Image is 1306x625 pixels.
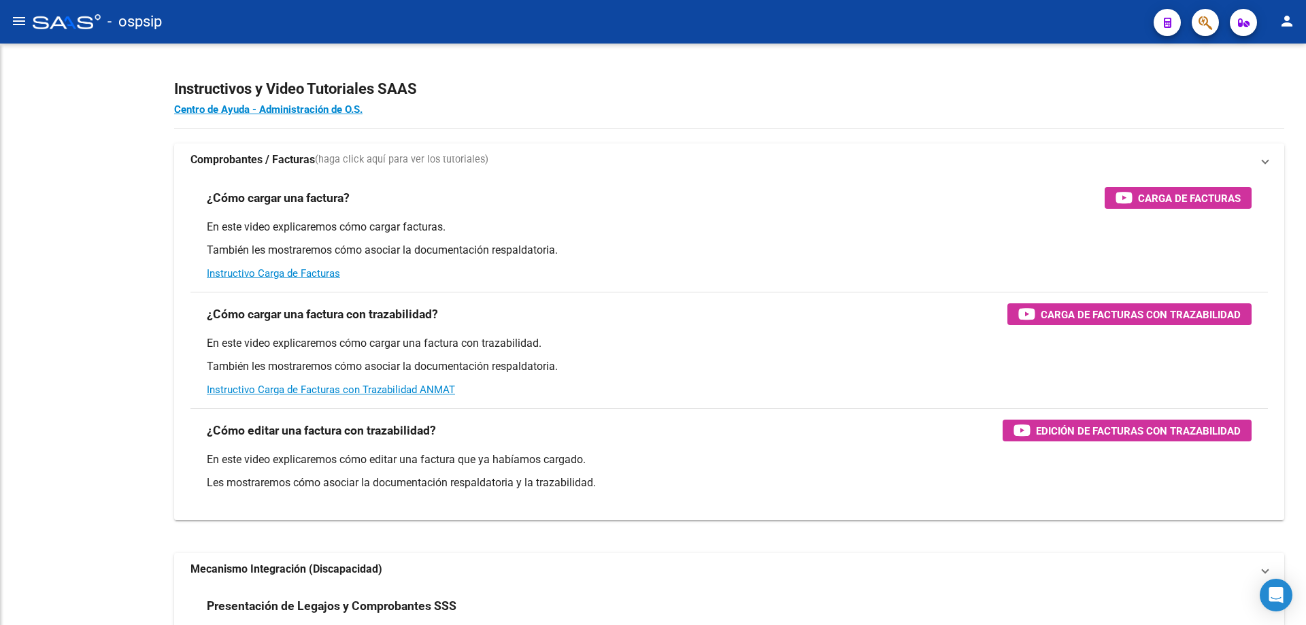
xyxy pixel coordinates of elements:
p: Les mostraremos cómo asociar la documentación respaldatoria y la trazabilidad. [207,475,1252,490]
h2: Instructivos y Video Tutoriales SAAS [174,76,1284,102]
span: Carga de Facturas [1138,190,1241,207]
p: También les mostraremos cómo asociar la documentación respaldatoria. [207,243,1252,258]
button: Carga de Facturas [1105,187,1252,209]
a: Instructivo Carga de Facturas [207,267,340,280]
button: Edición de Facturas con Trazabilidad [1003,420,1252,441]
button: Carga de Facturas con Trazabilidad [1007,303,1252,325]
mat-expansion-panel-header: Mecanismo Integración (Discapacidad) [174,553,1284,586]
h3: ¿Cómo cargar una factura? [207,188,350,207]
p: En este video explicaremos cómo editar una factura que ya habíamos cargado. [207,452,1252,467]
strong: Mecanismo Integración (Discapacidad) [190,562,382,577]
p: También les mostraremos cómo asociar la documentación respaldatoria. [207,359,1252,374]
mat-expansion-panel-header: Comprobantes / Facturas(haga click aquí para ver los tutoriales) [174,143,1284,176]
strong: Comprobantes / Facturas [190,152,315,167]
a: Instructivo Carga de Facturas con Trazabilidad ANMAT [207,384,455,396]
span: (haga click aquí para ver los tutoriales) [315,152,488,167]
p: En este video explicaremos cómo cargar facturas. [207,220,1252,235]
mat-icon: menu [11,13,27,29]
span: Edición de Facturas con Trazabilidad [1036,422,1241,439]
span: Carga de Facturas con Trazabilidad [1041,306,1241,323]
div: Open Intercom Messenger [1260,579,1292,611]
a: Centro de Ayuda - Administración de O.S. [174,103,363,116]
div: Comprobantes / Facturas(haga click aquí para ver los tutoriales) [174,176,1284,520]
p: En este video explicaremos cómo cargar una factura con trazabilidad. [207,336,1252,351]
mat-icon: person [1279,13,1295,29]
h3: Presentación de Legajos y Comprobantes SSS [207,596,456,615]
h3: ¿Cómo editar una factura con trazabilidad? [207,421,436,440]
h3: ¿Cómo cargar una factura con trazabilidad? [207,305,438,324]
span: - ospsip [107,7,162,37]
